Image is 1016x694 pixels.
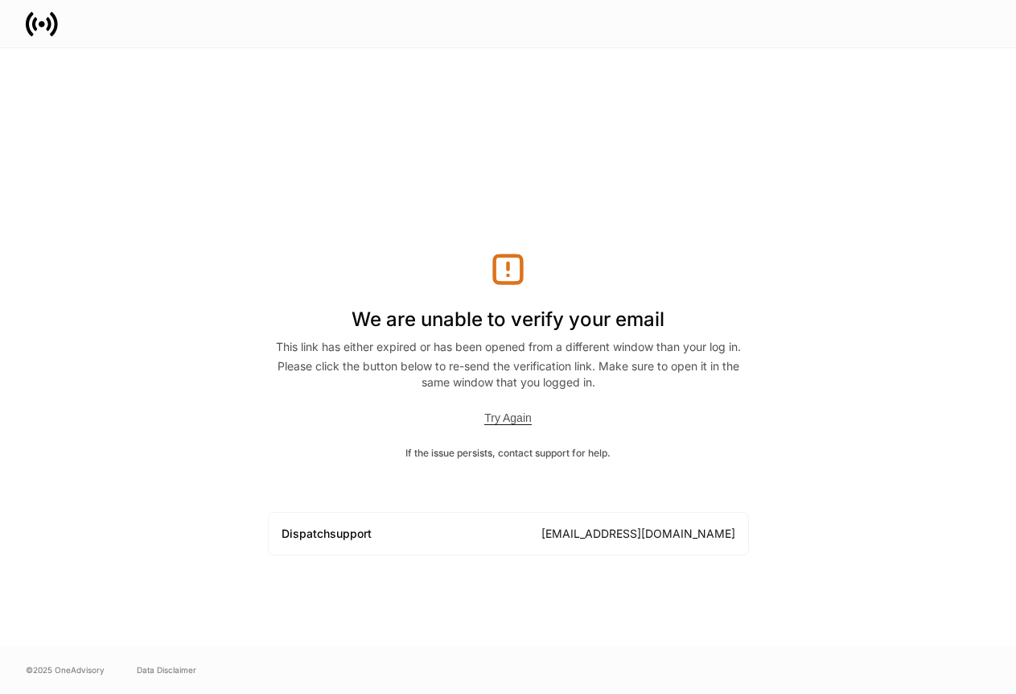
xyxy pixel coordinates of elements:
div: Please click the button below to re-send the verification link. Make sure to open it in the same ... [268,358,749,390]
button: Try Again [484,411,532,425]
div: This link has either expired or has been opened from a different window than your log in. [268,339,749,358]
h1: We are unable to verify your email [268,287,749,339]
div: Dispatch support [282,526,372,542]
span: © 2025 OneAdvisory [26,663,105,676]
div: If the issue persists, contact support for help. [268,445,749,461]
a: Data Disclaimer [137,663,196,676]
a: [EMAIL_ADDRESS][DOMAIN_NAME] [541,527,735,540]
